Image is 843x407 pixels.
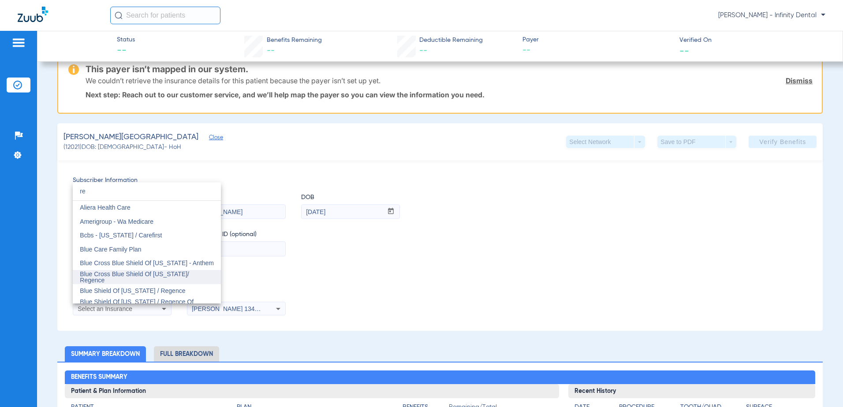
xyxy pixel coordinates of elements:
span: Blue Care Family Plan [80,246,141,253]
span: Amerigroup - Wa Medicare [80,218,153,225]
span: Blue Shield Of [US_STATE] / Regence Of [US_STATE] Health [80,298,194,311]
iframe: Chat Widget [799,365,843,407]
span: Blue Cross Blue Shield Of [US_STATE]/ Regence [80,270,189,284]
span: Blue Cross Blue Shield Of [US_STATE] - Anthem [80,259,214,266]
span: Bcbs - [US_STATE] / Carefirst [80,232,162,239]
input: dropdown search [73,182,221,200]
span: Blue Shield Of [US_STATE] / Regence [80,287,185,294]
span: Aliera Health Care [80,204,130,211]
